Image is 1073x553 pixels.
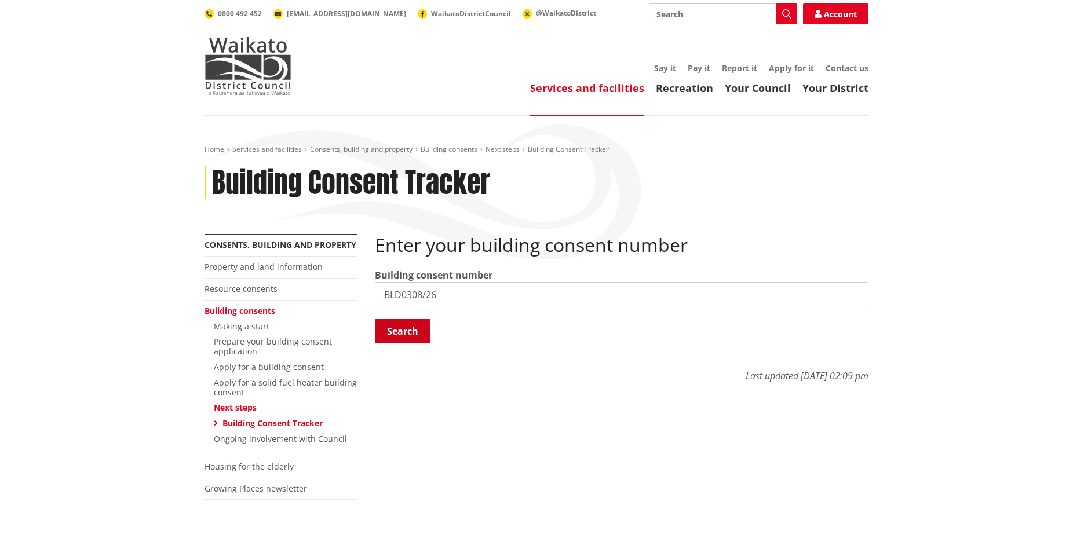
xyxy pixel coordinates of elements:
[205,483,307,494] a: Growing Places newsletter
[375,319,430,343] button: Search
[375,234,868,256] h2: Enter your building consent number
[214,377,357,398] a: Apply for a solid fuel heater building consent​
[214,321,269,332] a: Making a start
[310,144,413,154] a: Consents, building and property
[826,63,868,74] a: Contact us
[375,357,868,383] p: Last updated [DATE] 02:09 pm
[725,81,791,95] a: Your Council
[214,433,347,444] a: Ongoing involvement with Council
[205,37,291,95] img: Waikato District Council - Te Kaunihera aa Takiwaa o Waikato
[418,9,511,19] a: WaikatoDistrictCouncil
[205,461,294,472] a: Housing for the elderly
[688,63,710,74] a: Pay it
[205,305,275,316] a: Building consents
[656,81,713,95] a: Recreation
[654,63,676,74] a: Say it
[530,81,644,95] a: Services and facilities
[649,3,797,24] input: Search input
[769,63,814,74] a: Apply for it
[205,145,868,155] nav: breadcrumb
[722,63,757,74] a: Report it
[528,144,609,154] span: Building Consent Tracker
[375,268,492,282] label: Building consent number
[421,144,477,154] a: Building consents
[218,9,262,19] span: 0800 492 452
[802,81,868,95] a: Your District
[205,239,356,250] a: Consents, building and property
[205,144,224,154] a: Home
[803,3,868,24] a: Account
[486,144,520,154] a: Next steps
[273,9,406,19] a: [EMAIL_ADDRESS][DOMAIN_NAME]
[205,9,262,19] a: 0800 492 452
[1020,504,1061,546] iframe: Messenger Launcher
[205,261,323,272] a: Property and land information
[375,282,868,307] input: e.g. BLD0001/06
[287,9,406,19] span: [EMAIL_ADDRESS][DOMAIN_NAME]
[536,8,596,18] span: @WaikatoDistrict
[214,336,332,357] a: Prepare your building consent application
[205,283,278,294] a: Resource consents
[431,9,511,19] span: WaikatoDistrictCouncil
[214,361,324,372] a: Apply for a building consent
[523,8,596,18] a: @WaikatoDistrict
[214,402,257,413] a: Next steps
[232,144,302,154] a: Services and facilities
[212,166,490,200] h1: Building Consent Tracker
[222,418,323,429] a: Building Consent Tracker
